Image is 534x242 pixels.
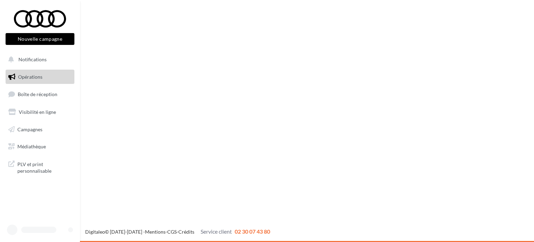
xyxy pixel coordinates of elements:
[6,33,74,45] button: Nouvelle campagne
[235,228,270,235] span: 02 30 07 43 80
[19,109,56,115] span: Visibilité en ligne
[167,229,177,235] a: CGS
[18,56,47,62] span: Notifications
[17,143,46,149] span: Médiathèque
[85,229,270,235] span: © [DATE]-[DATE] - - -
[4,52,73,67] button: Notifications
[4,157,76,177] a: PLV et print personnalisable
[178,229,194,235] a: Crédits
[4,122,76,137] a: Campagnes
[18,91,57,97] span: Boîte de réception
[4,87,76,102] a: Boîte de réception
[4,70,76,84] a: Opérations
[17,159,72,174] span: PLV et print personnalisable
[85,229,105,235] a: Digitaleo
[17,126,42,132] span: Campagnes
[4,105,76,119] a: Visibilité en ligne
[145,229,165,235] a: Mentions
[201,228,232,235] span: Service client
[18,74,42,80] span: Opérations
[4,139,76,154] a: Médiathèque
